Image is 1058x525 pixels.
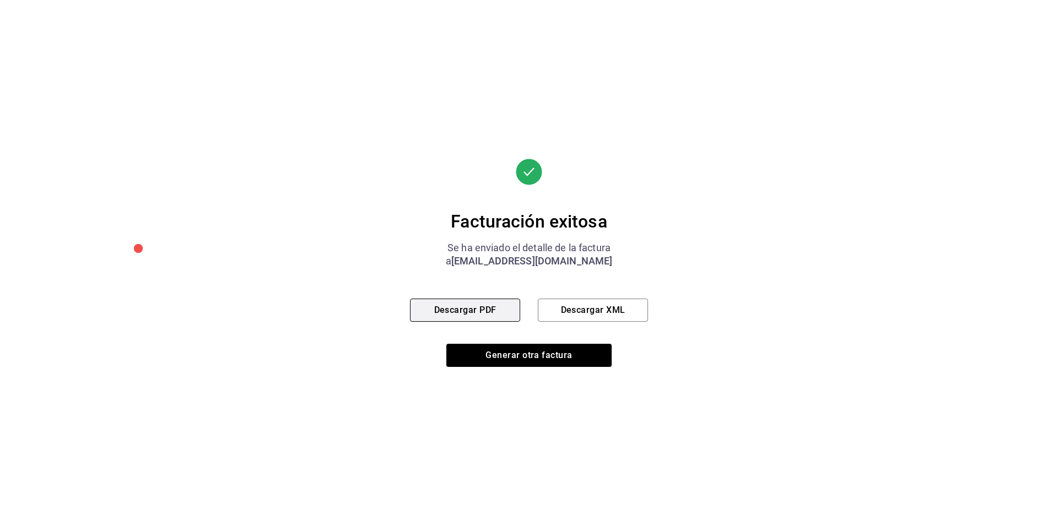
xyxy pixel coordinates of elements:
button: Generar otra factura [446,344,612,367]
button: Descargar XML [538,299,648,322]
div: a [410,255,648,268]
span: [EMAIL_ADDRESS][DOMAIN_NAME] [451,255,613,267]
div: Facturación exitosa [410,210,648,232]
button: Descargar PDF [410,299,520,322]
div: Se ha enviado el detalle de la factura [410,241,648,255]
